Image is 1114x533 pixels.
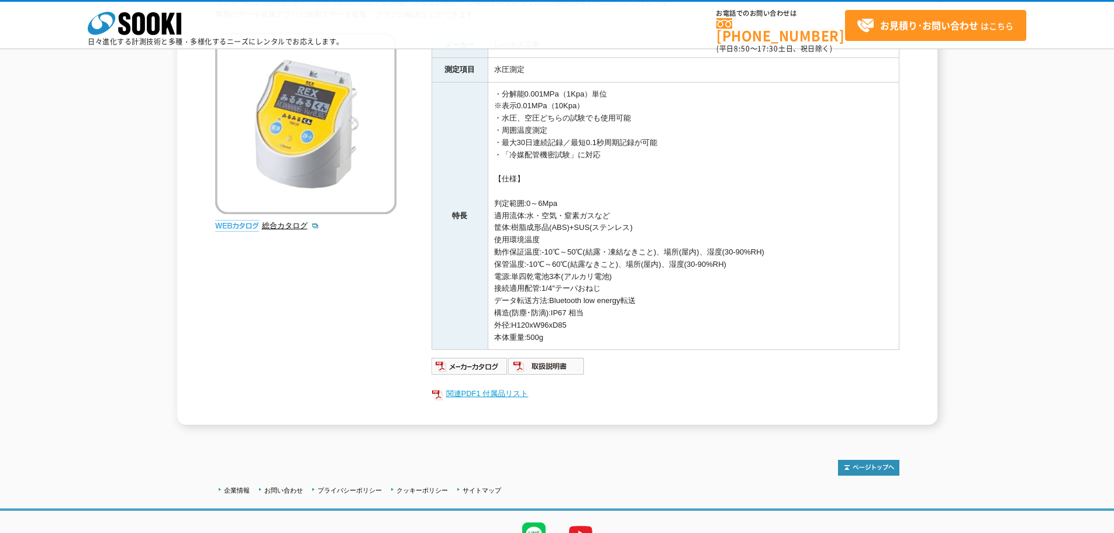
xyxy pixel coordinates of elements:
span: 8:50 [734,43,750,54]
img: webカタログ [215,220,259,232]
a: [PHONE_NUMBER] [716,18,845,42]
span: はこちら [857,17,1013,35]
a: 取扱説明書 [508,365,585,374]
span: お電話でのお問い合わせは [716,10,845,17]
td: ・分解能0.001MPa（1Kpa）単位 ※表示0.01MPa（10Kpa） ・水圧、空圧どちらの試験でも使用可能 ・周囲温度測定 ・最大30日連続記録／最短0.1秒周期記録が可能 ・「冷媒配管... [488,82,899,350]
a: 関連PDF1 付属品リスト [432,386,899,401]
img: メーカーカタログ [432,357,508,376]
p: 日々進化する計測技術と多種・多様化するニーズにレンタルでお応えします。 [88,38,344,45]
th: 特長 [432,82,488,350]
th: 測定項目 [432,57,488,82]
a: プライバシーポリシー [318,487,382,494]
span: 17:30 [757,43,778,54]
a: メーカーカタログ [432,365,508,374]
td: 水圧測定 [488,57,899,82]
a: お見積り･お問い合わせはこちら [845,10,1026,41]
span: (平日 ～ 土日、祝日除く) [716,43,832,54]
a: 企業情報 [224,487,250,494]
img: 取扱説明書 [508,357,585,376]
a: クッキーポリシー [396,487,448,494]
img: みるみるくん 圧力試験器Ⅲ TKR12P [215,33,396,214]
img: トップページへ [838,460,899,476]
strong: お見積り･お問い合わせ [880,18,978,32]
a: お問い合わせ [264,487,303,494]
a: 総合カタログ [262,221,319,230]
a: サイトマップ [463,487,501,494]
